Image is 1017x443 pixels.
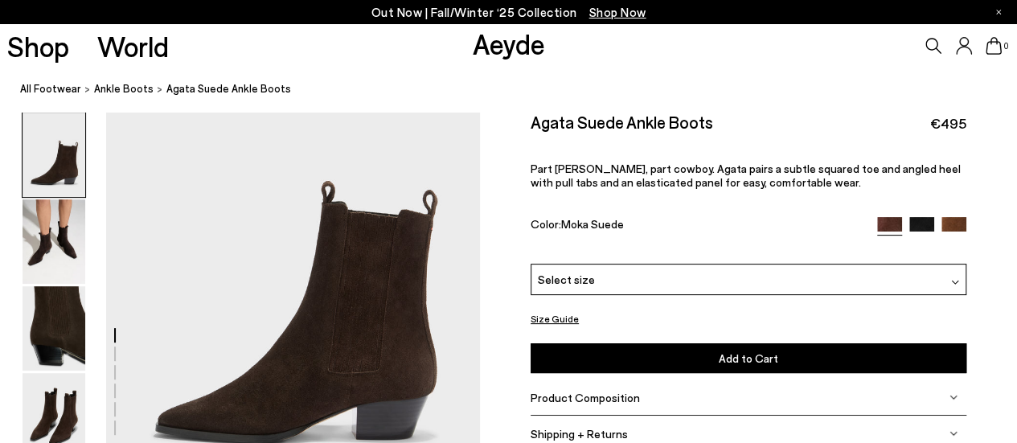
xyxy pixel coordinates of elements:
a: Aeyde [472,27,544,60]
img: Agata Suede Ankle Boots - Image 1 [23,113,85,197]
a: ankle boots [94,80,154,97]
img: Agata Suede Ankle Boots - Image 2 [23,199,85,284]
a: 0 [986,37,1002,55]
div: Color: [531,217,863,236]
span: 0 [1002,42,1010,51]
span: €495 [930,113,966,133]
span: Moka Suede [561,217,624,231]
a: All Footwear [20,80,81,97]
h2: Agata Suede Ankle Boots [531,112,713,132]
a: World [97,32,169,60]
img: Agata Suede Ankle Boots - Image 3 [23,286,85,371]
a: Shop [7,32,69,60]
img: svg%3E [949,393,958,401]
span: Product Composition [531,391,640,404]
span: ankle boots [94,82,154,95]
span: Navigate to /collections/new-in [589,5,646,19]
img: svg%3E [951,278,959,286]
span: Select size [538,271,595,288]
span: Agata Suede Ankle Boots [166,80,291,97]
img: svg%3E [949,429,958,437]
p: Part [PERSON_NAME], part cowboy. Agata pairs a subtle squared toe and angled heel with pull tabs ... [531,162,966,189]
button: Size Guide [531,309,579,329]
span: Add to Cart [719,351,778,365]
nav: breadcrumb [20,68,1017,112]
button: Add to Cart [531,343,966,373]
p: Out Now | Fall/Winter ‘25 Collection [371,2,646,23]
span: Shipping + Returns [531,427,628,441]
